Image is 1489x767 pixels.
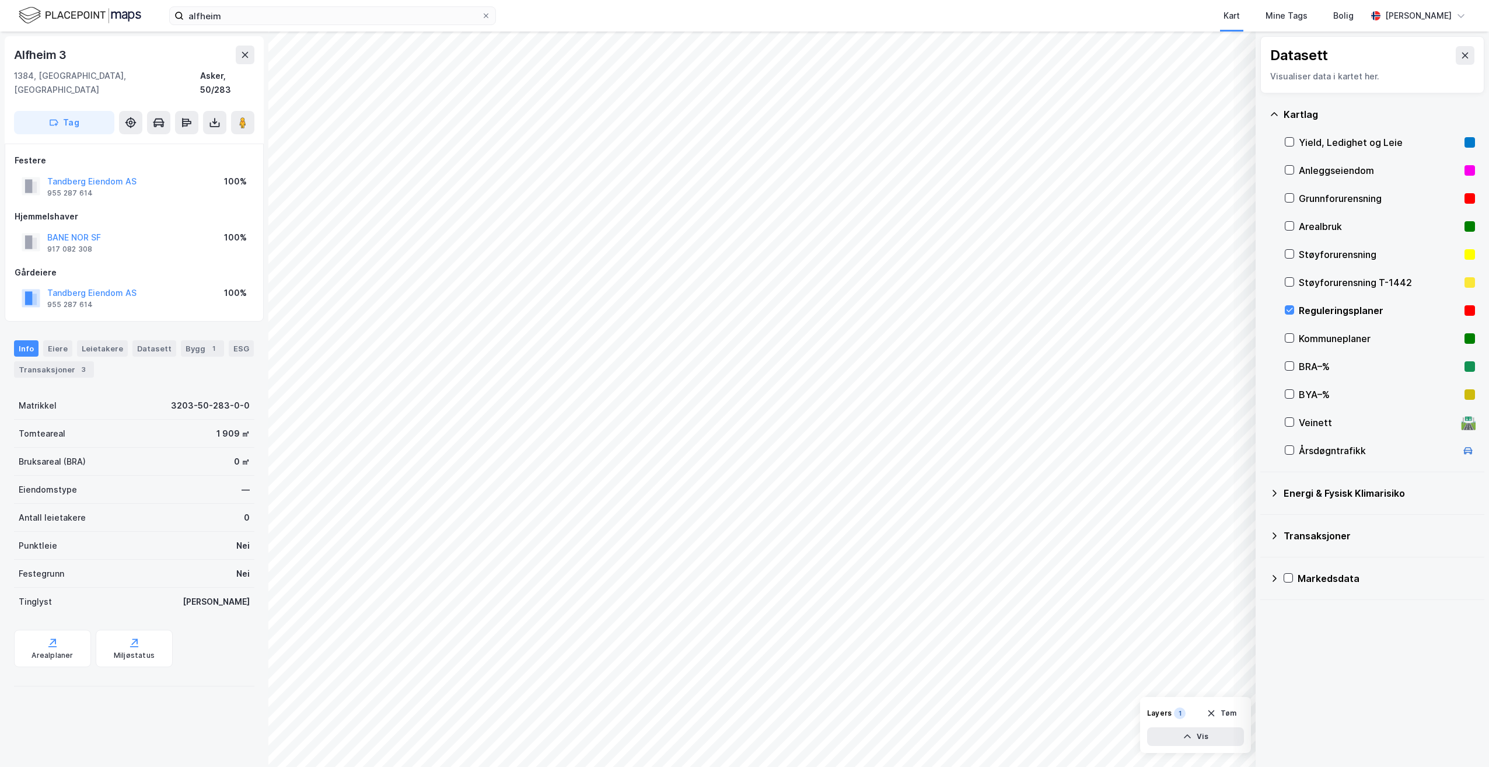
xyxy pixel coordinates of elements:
div: Leietakere [77,340,128,357]
div: 3203-50-283-0-0 [171,399,250,413]
div: Yield, Ledighet og Leie [1299,135,1460,149]
div: Antall leietakere [19,511,86,525]
div: Miljøstatus [114,651,155,660]
div: 955 287 614 [47,189,93,198]
div: Datasett [132,340,176,357]
div: Arealbruk [1299,219,1460,233]
div: [PERSON_NAME] [183,595,250,609]
div: Hjemmelshaver [15,210,254,224]
img: logo.f888ab2527a4732fd821a326f86c7f29.svg [19,5,141,26]
div: Nei [236,567,250,581]
div: Tinglyst [19,595,52,609]
div: Info [14,340,39,357]
div: Layers [1147,709,1172,718]
div: Visualiser data i kartet her. [1270,69,1474,83]
div: 100% [224,175,247,189]
div: Datasett [1270,46,1328,65]
div: 917 082 308 [47,245,92,254]
div: Alfheim 3 [14,46,69,64]
div: 1384, [GEOGRAPHIC_DATA], [GEOGRAPHIC_DATA] [14,69,200,97]
div: Punktleie [19,539,57,553]
div: Kontrollprogram for chat [1431,711,1489,767]
div: 1 909 ㎡ [216,427,250,441]
iframe: Chat Widget [1431,711,1489,767]
div: Eiere [43,340,72,357]
div: Matrikkel [19,399,57,413]
div: Støyforurensning T-1442 [1299,276,1460,290]
div: Eiendomstype [19,483,77,497]
div: Kartlag [1284,107,1475,121]
div: Transaksjoner [14,361,94,378]
div: Arealplaner [32,651,73,660]
input: Søk på adresse, matrikkel, gårdeiere, leietakere eller personer [184,7,481,25]
div: Asker, 50/283 [200,69,254,97]
div: Kommuneplaner [1299,332,1460,346]
div: Anleggseiendom [1299,163,1460,177]
div: Markedsdata [1298,571,1475,585]
div: Festegrunn [19,567,64,581]
div: 0 ㎡ [234,455,250,469]
div: Støyforurensning [1299,247,1460,262]
div: Bygg [181,340,224,357]
button: Vis [1147,727,1244,746]
div: 955 287 614 [47,300,93,309]
div: Tomteareal [19,427,65,441]
button: Tag [14,111,114,134]
div: — [242,483,250,497]
div: [PERSON_NAME] [1385,9,1452,23]
div: Årsdøgntrafikk [1299,444,1456,458]
div: Festere [15,154,254,168]
div: 100% [224,286,247,300]
div: 0 [244,511,250,525]
button: Tøm [1199,704,1244,723]
div: 1 [1174,707,1186,719]
div: BRA–% [1299,360,1460,374]
div: Mine Tags [1266,9,1308,23]
div: Veinett [1299,416,1456,430]
div: Nei [236,539,250,553]
div: Gårdeiere [15,266,254,280]
div: Energi & Fysisk Klimarisiko [1284,486,1475,500]
div: 3 [78,364,89,375]
div: Transaksjoner [1284,529,1475,543]
div: ESG [229,340,254,357]
div: BYA–% [1299,388,1460,402]
div: Kart [1224,9,1240,23]
div: 100% [224,231,247,245]
div: 1 [208,343,219,354]
div: Reguleringsplaner [1299,304,1460,318]
div: Bolig [1333,9,1354,23]
div: Grunnforurensning [1299,191,1460,205]
div: Bruksareal (BRA) [19,455,86,469]
div: 🛣️ [1460,415,1476,430]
